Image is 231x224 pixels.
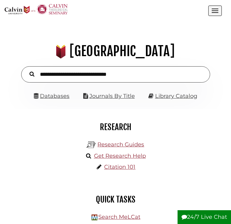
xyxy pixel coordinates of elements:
img: Calvin Theological Seminary [37,4,68,14]
i: Search [29,71,34,77]
img: Hekman Library Logo [87,140,96,149]
a: Get Research Help [94,153,146,159]
h2: Quick Tasks [9,194,222,205]
a: Journals By Title [89,93,135,99]
a: Databases [34,93,69,99]
img: Hekman Library Logo [92,214,97,220]
a: Research Guides [97,141,144,148]
button: Search [26,70,37,78]
button: Open the menu [208,6,222,16]
h2: Research [9,122,222,132]
h1: [GEOGRAPHIC_DATA] [8,43,223,60]
a: Citation 101 [104,164,135,170]
a: Search MeLCat [98,214,140,220]
a: Library Catalog [155,93,197,99]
